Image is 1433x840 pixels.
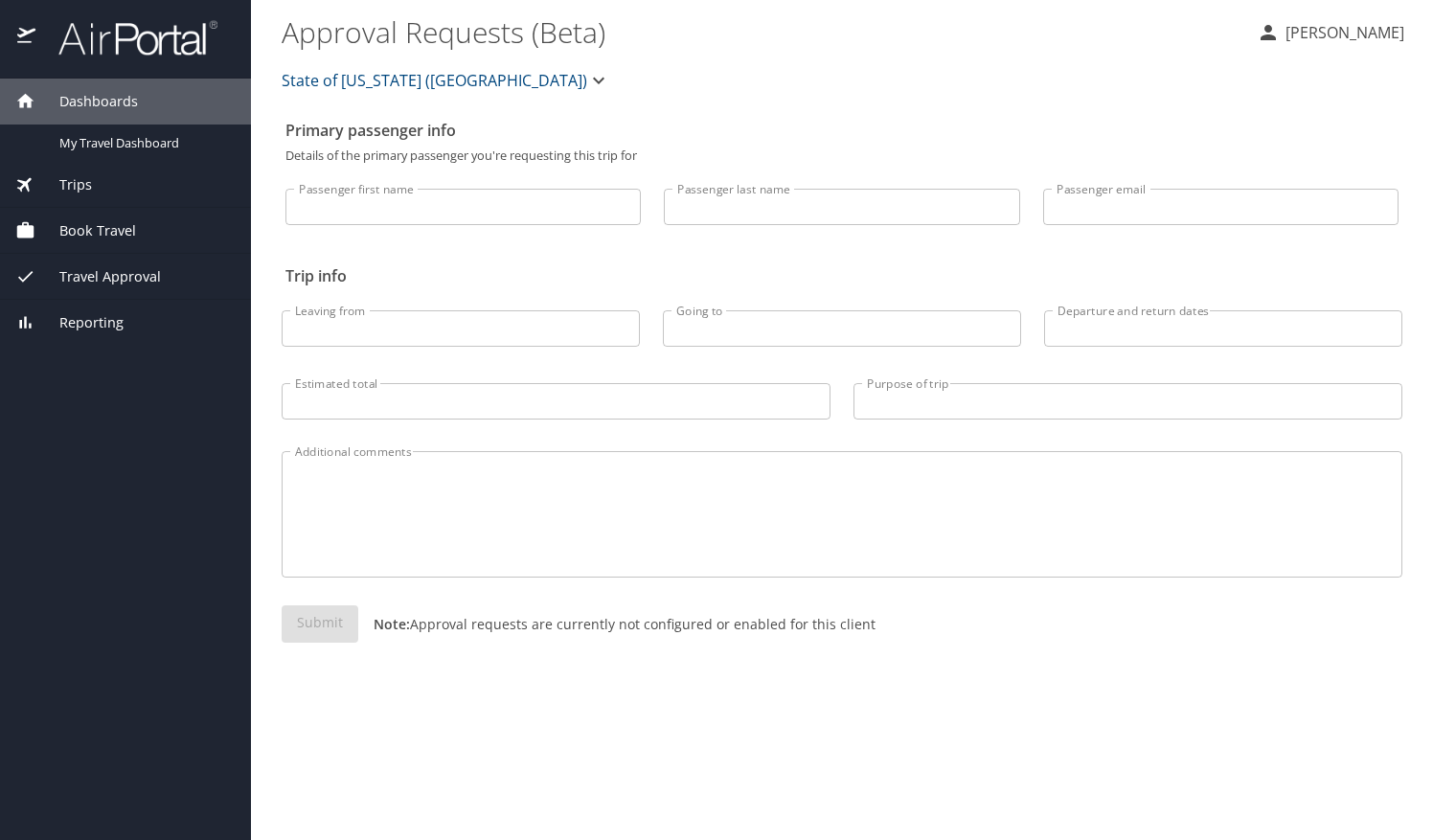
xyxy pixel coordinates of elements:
span: Travel Approval [35,266,161,287]
span: Trips [35,174,92,195]
img: airportal-logo.png [37,19,217,57]
h2: Trip info [285,261,1399,291]
span: State of [US_STATE] ([GEOGRAPHIC_DATA]) [282,67,587,94]
button: [PERSON_NAME] [1249,15,1412,50]
span: My Travel Dashboard [59,134,228,152]
span: Reporting [35,312,124,333]
img: icon-airportal.png [17,19,37,57]
strong: Note: [374,615,410,633]
span: Book Travel [35,220,136,241]
button: State of [US_STATE] ([GEOGRAPHIC_DATA]) [274,61,618,100]
h2: Primary passenger info [285,115,1399,146]
p: Approval requests are currently not configured or enabled for this client [358,614,876,634]
span: Dashboards [35,91,138,112]
p: [PERSON_NAME] [1280,21,1404,44]
p: Details of the primary passenger you're requesting this trip for [285,149,1399,162]
h1: Approval Requests (Beta) [282,2,1241,61]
